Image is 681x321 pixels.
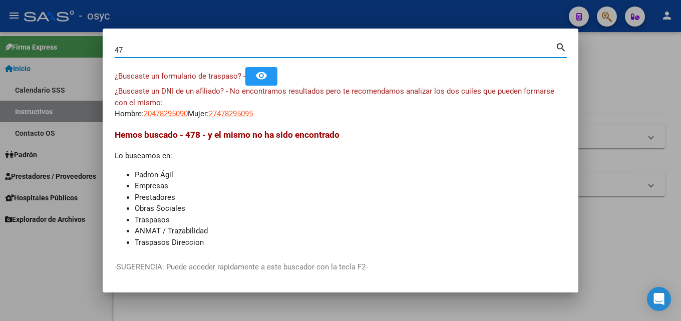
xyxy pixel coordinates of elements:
[135,180,566,192] li: Empresas
[135,214,566,226] li: Traspasos
[115,87,554,107] span: ¿Buscaste un DNI de un afiliado? - No encontramos resultados pero te recomendamos analizar los do...
[135,237,566,248] li: Traspasos Direccion
[135,225,566,237] li: ANMAT / Trazabilidad
[115,130,339,140] span: Hemos buscado - 478 - y el mismo no ha sido encontrado
[647,287,671,311] div: Open Intercom Messenger
[115,72,245,81] span: ¿Buscaste un formulario de traspaso? -
[135,169,566,181] li: Padrón Ágil
[209,109,253,118] span: 27478295095
[255,70,267,82] mat-icon: remove_red_eye
[555,41,567,53] mat-icon: search
[115,261,566,273] p: -SUGERENCIA: Puede acceder rapidamente a este buscador con la tecla F2-
[144,109,188,118] span: 20478295090
[135,203,566,214] li: Obras Sociales
[115,128,566,248] div: Lo buscamos en:
[115,86,566,120] div: Hombre: Mujer:
[135,192,566,203] li: Prestadores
